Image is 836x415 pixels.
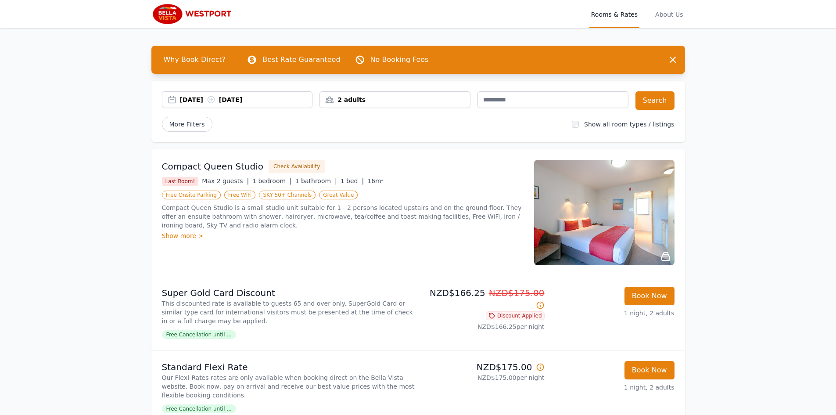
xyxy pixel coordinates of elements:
[162,404,236,413] span: Free Cancellation until ...
[162,117,212,132] span: More Filters
[635,91,675,110] button: Search
[180,95,312,104] div: [DATE] [DATE]
[162,160,264,173] h3: Compact Queen Studio
[162,191,221,199] span: Free Onsite Parking
[262,54,340,65] p: Best Rate Guaranteed
[584,121,674,128] label: Show all room types / listings
[157,51,233,69] span: Why Book Direct?
[259,191,316,199] span: SKY 50+ Channels
[552,383,675,392] p: 1 night, 2 adults
[162,361,415,373] p: Standard Flexi Rate
[269,160,325,173] button: Check Availability
[295,177,337,184] span: 1 bathroom |
[320,95,470,104] div: 2 adults
[162,299,415,325] p: This discounted rate is available to guests 65 and over only. SuperGold Card or similar type card...
[202,177,249,184] span: Max 2 guests |
[224,191,256,199] span: Free WiFi
[151,4,236,25] img: Bella Vista Westport
[162,373,415,400] p: Our Flexi-Rates rates are only available when booking direct on the Bella Vista website. Book now...
[367,177,384,184] span: 16m²
[422,373,545,382] p: NZD$175.00 per night
[252,177,292,184] span: 1 bedroom |
[162,287,415,299] p: Super Gold Card Discount
[162,203,524,230] p: Compact Queen Studio is a small studio unit suitable for 1 - 2 persons located upstairs and on th...
[486,311,545,320] span: Discount Applied
[162,177,199,186] span: Last Room!
[422,287,545,311] p: NZD$166.25
[624,361,675,379] button: Book Now
[370,54,429,65] p: No Booking Fees
[489,288,545,298] span: NZD$175.00
[552,309,675,318] p: 1 night, 2 adults
[162,330,236,339] span: Free Cancellation until ...
[319,191,358,199] span: Great Value
[422,361,545,373] p: NZD$175.00
[341,177,364,184] span: 1 bed |
[162,231,524,240] div: Show more >
[624,287,675,305] button: Book Now
[422,322,545,331] p: NZD$166.25 per night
